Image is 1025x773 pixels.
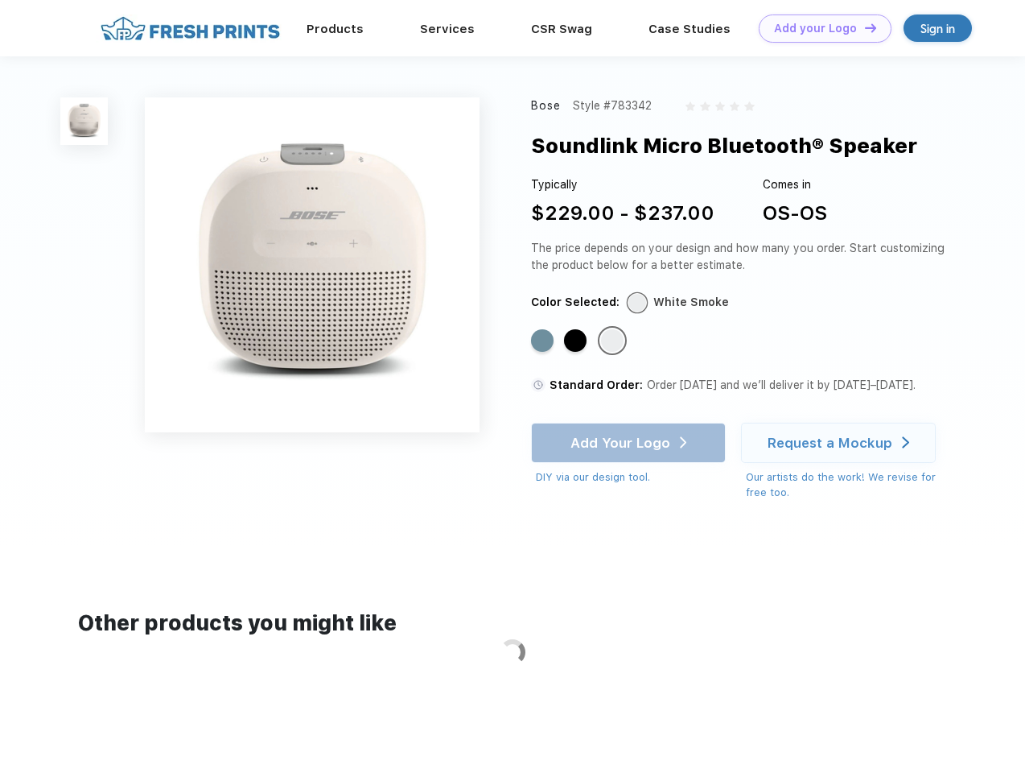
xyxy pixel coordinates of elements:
[685,101,695,111] img: gray_star.svg
[763,199,827,228] div: OS-OS
[564,329,587,352] div: Black
[536,469,726,486] div: DIY via our design tool.
[96,14,285,43] img: fo%20logo%202.webp
[307,22,364,36] a: Products
[902,436,909,449] img: white arrow
[420,22,475,36] a: Services
[531,199,714,228] div: $229.00 - $237.00
[78,608,946,639] div: Other products you might like
[920,19,955,38] div: Sign in
[904,14,972,42] a: Sign in
[531,294,620,311] div: Color Selected:
[531,176,714,193] div: Typically
[531,329,554,352] div: Stone Blue
[531,130,917,161] div: Soundlink Micro Bluetooth® Speaker
[550,378,643,391] span: Standard Order:
[531,22,592,36] a: CSR Swag
[744,101,754,111] img: gray_star.svg
[60,97,108,145] img: func=resize&h=100
[653,294,729,311] div: White Smoke
[700,101,710,111] img: gray_star.svg
[865,23,876,32] img: DT
[730,101,739,111] img: gray_star.svg
[768,435,892,451] div: Request a Mockup
[647,378,916,391] span: Order [DATE] and we’ll deliver it by [DATE]–[DATE].
[531,240,951,274] div: The price depends on your design and how many you order. Start customizing the product below for ...
[573,97,652,114] div: Style #783342
[774,22,857,35] div: Add your Logo
[145,97,480,432] img: func=resize&h=640
[763,176,827,193] div: Comes in
[531,378,545,392] img: standard order
[746,469,951,501] div: Our artists do the work! We revise for free too.
[531,97,562,114] div: Bose
[601,329,624,352] div: White Smoke
[715,101,725,111] img: gray_star.svg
